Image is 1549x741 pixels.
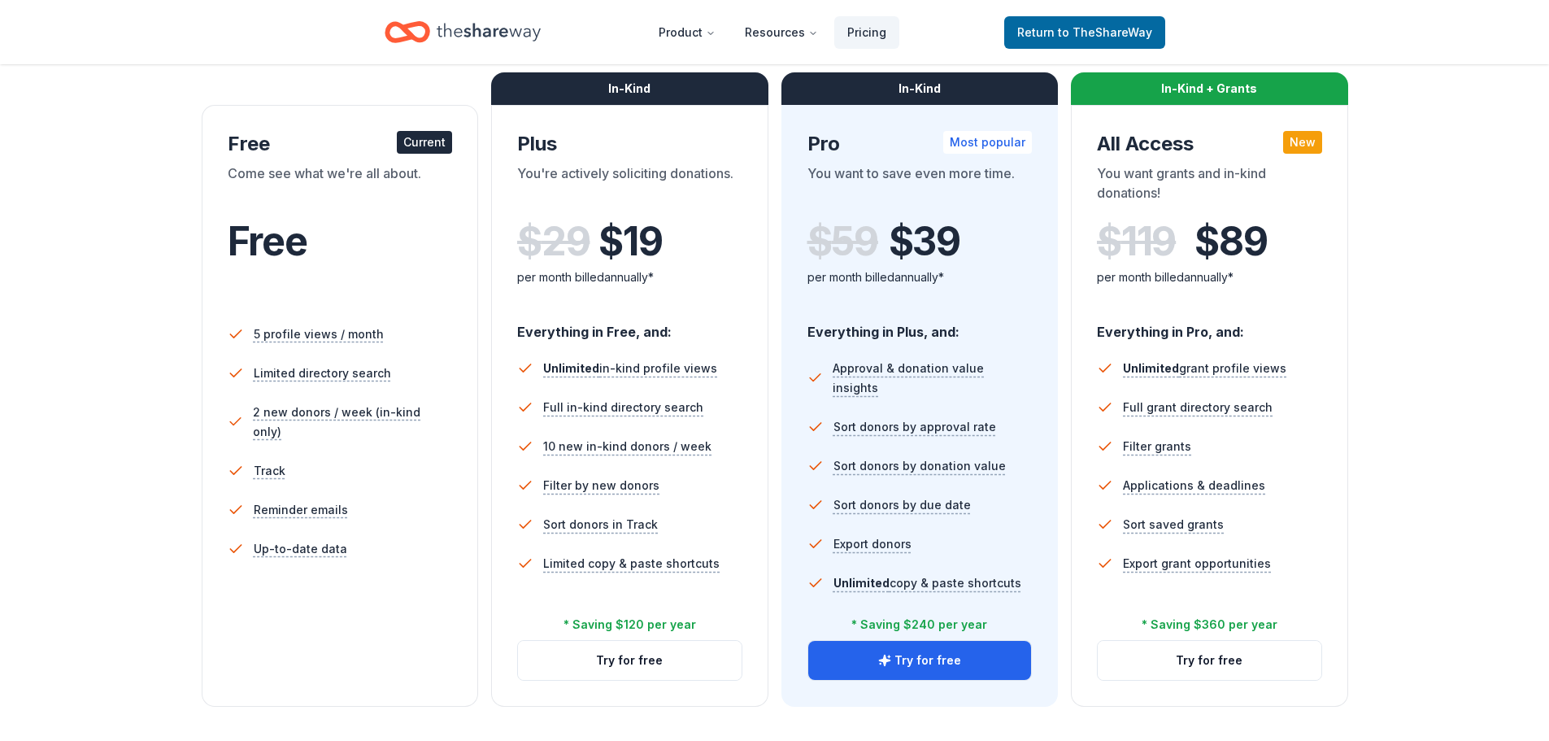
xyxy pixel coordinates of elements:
span: Sort donors by donation value [833,456,1006,476]
span: 10 new in-kind donors / week [543,437,711,456]
div: You want to save even more time. [807,163,1033,209]
span: 5 profile views / month [254,325,384,344]
span: Sort saved grants [1123,515,1224,534]
div: You want grants and in-kind donations! [1097,163,1322,209]
span: Unlimited [833,576,890,590]
span: Export donors [833,534,912,554]
button: Resources [732,16,831,49]
span: to TheShareWay [1058,25,1152,39]
span: Sort donors by approval rate [833,417,996,437]
span: Free [228,217,307,265]
div: * Saving $360 per year [1142,615,1277,634]
span: Track [254,461,285,481]
span: Reminder emails [254,500,348,520]
div: In-Kind [491,72,768,105]
span: Full grant directory search [1123,398,1273,417]
button: Try for free [808,641,1032,680]
span: 2 new donors / week (in-kind only) [253,403,452,442]
div: Most popular [943,131,1032,154]
span: Sort donors by due date [833,495,971,515]
span: copy & paste shortcuts [833,576,1021,590]
button: Product [646,16,729,49]
div: Plus [517,131,742,157]
span: Return [1017,23,1152,42]
nav: Main [646,13,899,51]
div: You're actively soliciting donations. [517,163,742,209]
button: Try for free [1098,641,1321,680]
span: Export grant opportunities [1123,554,1271,573]
div: Everything in Pro, and: [1097,308,1322,342]
div: Pro [807,131,1033,157]
div: * Saving $240 per year [851,615,987,634]
div: Everything in Free, and: [517,308,742,342]
span: Filter by new donors [543,476,659,495]
span: Unlimited [543,361,599,375]
span: Sort donors in Track [543,515,658,534]
div: per month billed annually* [807,268,1033,287]
div: In-Kind [781,72,1059,105]
span: $ 39 [889,219,960,264]
span: Approval & donation value insights [833,359,1032,398]
div: Free [228,131,453,157]
div: Everything in Plus, and: [807,308,1033,342]
span: Full in-kind directory search [543,398,703,417]
div: per month billed annually* [517,268,742,287]
a: Pricing [834,16,899,49]
div: New [1283,131,1322,154]
span: Limited directory search [254,364,391,383]
a: Returnto TheShareWay [1004,16,1165,49]
span: $ 89 [1194,219,1267,264]
div: In-Kind + Grants [1071,72,1348,105]
span: $ 19 [598,219,662,264]
div: * Saving $120 per year [563,615,696,634]
span: Filter grants [1123,437,1191,456]
div: per month billed annually* [1097,268,1322,287]
a: Home [385,13,541,51]
div: All Access [1097,131,1322,157]
span: Unlimited [1123,361,1179,375]
div: Current [397,131,452,154]
div: Come see what we're all about. [228,163,453,209]
span: Up-to-date data [254,539,347,559]
span: grant profile views [1123,361,1286,375]
span: Applications & deadlines [1123,476,1265,495]
span: Limited copy & paste shortcuts [543,554,720,573]
span: in-kind profile views [543,361,717,375]
button: Try for free [518,641,742,680]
